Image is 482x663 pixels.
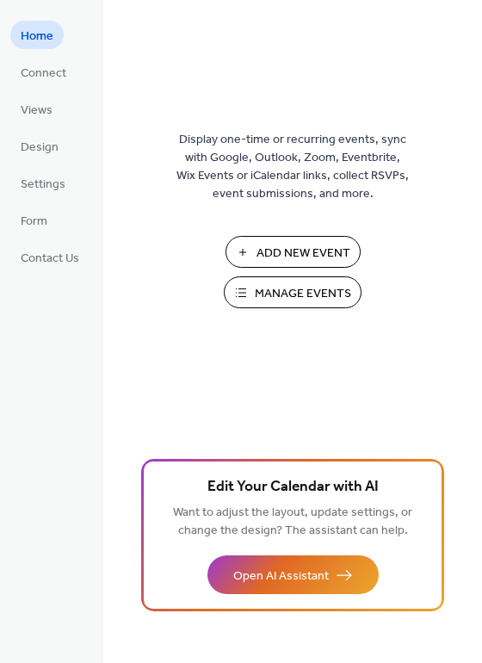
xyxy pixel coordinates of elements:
span: Want to adjust the layout, update settings, or change the design? The assistant can help. [173,501,412,542]
a: Connect [10,58,77,86]
span: Add New Event [256,245,350,263]
a: Views [10,95,63,123]
button: Manage Events [224,276,361,308]
span: Open AI Assistant [233,567,329,586]
span: Contact Us [21,250,79,268]
span: Form [21,213,47,231]
span: Display one-time or recurring events, sync with Google, Outlook, Zoom, Eventbrite, Wix Events or ... [176,131,409,203]
span: Connect [21,65,66,83]
button: Add New Event [226,236,361,268]
span: Home [21,28,53,46]
span: Manage Events [255,285,351,303]
a: Home [10,21,64,49]
span: Views [21,102,53,120]
a: Design [10,132,69,160]
a: Form [10,206,58,234]
span: Edit Your Calendar with AI [207,475,379,499]
button: Open AI Assistant [207,555,379,594]
span: Settings [21,176,65,194]
a: Contact Us [10,243,90,271]
span: Design [21,139,59,157]
a: Settings [10,169,76,197]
